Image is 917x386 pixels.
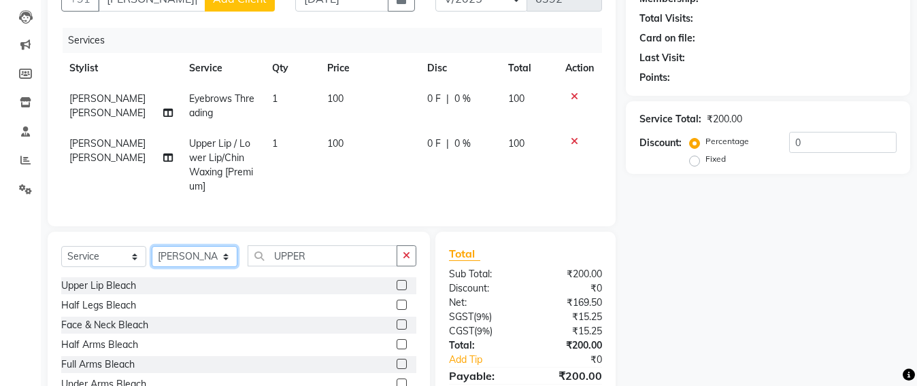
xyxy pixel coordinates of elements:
div: ₹169.50 [526,296,613,310]
div: Total Visits: [639,12,693,26]
span: Upper Lip / Lower Lip/Chin Waxing [Premium] [189,137,253,192]
th: Price [319,53,419,84]
div: ₹0 [526,281,613,296]
span: [PERSON_NAME] [PERSON_NAME] [69,92,146,119]
th: Disc [419,53,499,84]
div: ₹15.25 [526,310,613,324]
div: ₹200.00 [526,338,613,353]
span: Total [449,247,480,261]
div: Service Total: [639,112,701,126]
label: Percentage [705,135,749,147]
div: ₹0 [540,353,612,367]
div: ₹200.00 [526,267,613,281]
input: Search or Scan [248,245,397,266]
span: 100 [327,92,344,105]
div: Upper Lip Bleach [61,279,136,293]
th: Stylist [61,53,181,84]
div: Face & Neck Bleach [61,318,148,332]
th: Qty [264,53,319,84]
span: 0 % [454,92,471,106]
div: Services [63,28,612,53]
span: 100 [508,137,524,150]
div: Discount: [439,281,526,296]
a: Add Tip [439,353,540,367]
div: ₹200.00 [707,112,742,126]
div: Card on file: [639,31,695,46]
div: Half Legs Bleach [61,298,136,313]
div: Points: [639,71,670,85]
th: Service [181,53,264,84]
span: 0 F [427,92,441,106]
th: Action [557,53,602,84]
div: ₹200.00 [526,368,613,384]
label: Fixed [705,153,726,165]
span: 1 [272,137,278,150]
span: 100 [327,137,344,150]
span: 0 % [454,137,471,151]
div: Full Arms Bleach [61,357,135,372]
div: Payable: [439,368,526,384]
div: ₹15.25 [526,324,613,338]
span: 0 F [427,137,441,151]
div: ( ) [439,310,526,324]
div: Discount: [639,136,682,150]
div: Last Visit: [639,51,685,65]
span: [PERSON_NAME] [PERSON_NAME] [69,137,146,164]
div: ( ) [439,324,526,338]
span: 9% [477,326,490,336]
span: | [446,137,449,151]
div: Half Arms Bleach [61,338,138,352]
span: Eyebrows Threading [189,92,254,119]
span: 9% [476,311,489,322]
div: Net: [439,296,526,310]
span: CGST [449,325,474,337]
span: 1 [272,92,278,105]
th: Total [500,53,558,84]
span: | [446,92,449,106]
div: Sub Total: [439,267,526,281]
span: 100 [508,92,524,105]
div: Total: [439,338,526,353]
span: SGST [449,311,473,323]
